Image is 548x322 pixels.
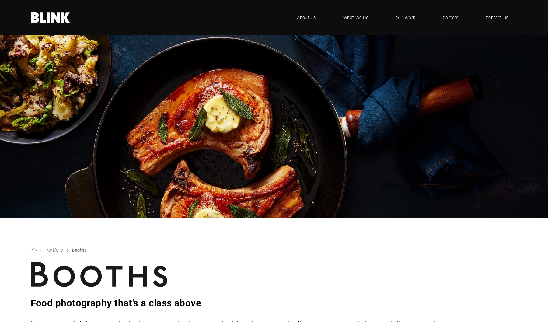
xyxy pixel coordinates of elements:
span: Our Work [396,14,415,21]
a: What We Do [334,9,378,27]
a: Contact Us [476,9,518,27]
span: Careers [443,14,458,21]
a: Booths [72,247,86,253]
span: Contact Us [486,14,508,21]
h3: Food photography that’s a class above [31,296,518,310]
a: Home [31,12,70,23]
a: Our Work [387,9,424,27]
span: About Us [297,14,316,21]
span: What We Do [343,14,369,21]
a: Portfolio [45,247,63,253]
a: Careers [434,9,467,27]
a: About Us [288,9,325,27]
